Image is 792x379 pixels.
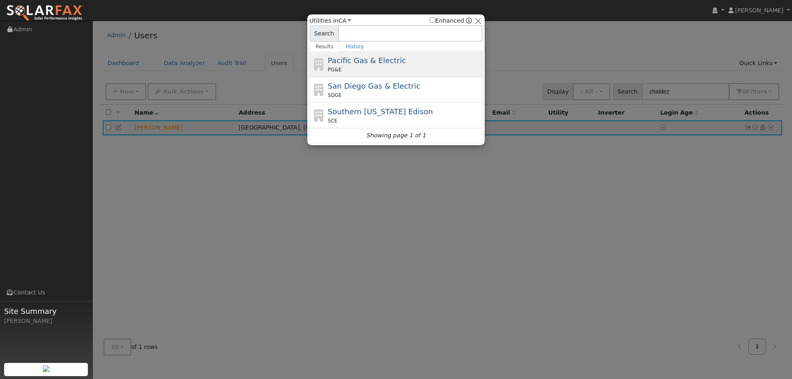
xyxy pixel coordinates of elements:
span: Search [309,25,339,42]
span: Show enhanced providers [430,16,472,25]
span: San Diego Gas & Electric [328,82,420,90]
i: Showing page 1 of 1 [366,131,426,140]
span: SCE [328,117,338,125]
span: Southern [US_STATE] Edison [328,107,433,116]
input: Enhanced [430,17,435,23]
span: [PERSON_NAME] [735,7,783,14]
a: Results [309,42,340,52]
a: Enhanced Providers [466,17,472,24]
label: Enhanced [430,16,464,25]
img: retrieve [43,365,49,372]
a: CA [338,17,351,24]
span: SDGE [328,92,342,99]
div: [PERSON_NAME] [4,317,88,325]
span: PG&E [328,66,342,73]
img: SolarFax [6,5,84,22]
span: Pacific Gas & Electric [328,56,406,65]
span: Site Summary [4,306,88,317]
span: Utilities in [309,16,351,25]
a: History [340,42,370,52]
